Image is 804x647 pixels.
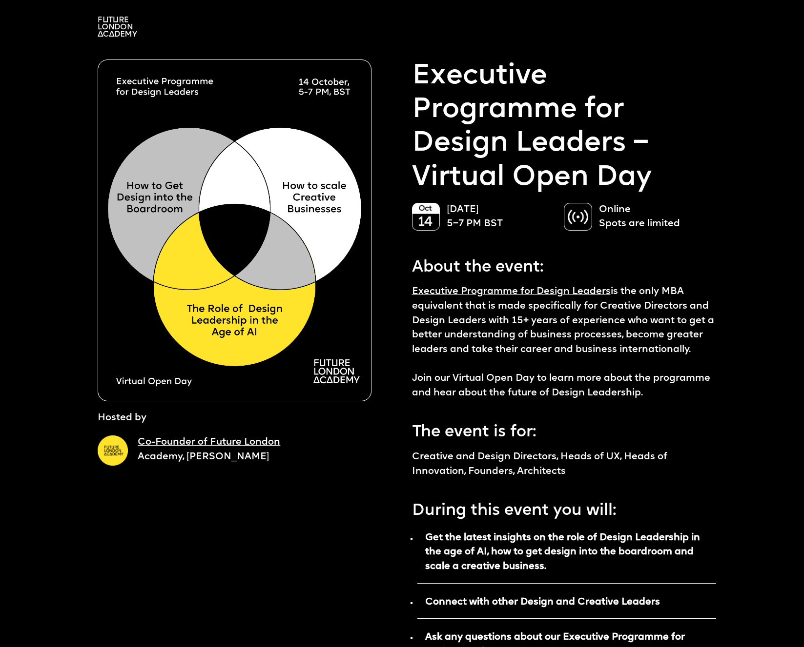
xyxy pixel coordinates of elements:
[98,435,128,466] img: A yellow circle with Future London Academy logo
[412,287,611,296] a: Executive Programme for Design Leaders
[138,437,280,462] a: Co-Founder of Future London Academy, [PERSON_NAME]
[412,250,717,279] p: About the event:
[412,493,717,523] p: During this event you will:
[425,597,660,607] strong: Connect with other Design and Creative Leaders
[98,411,146,426] p: Hosted by
[98,17,137,37] img: A logo saying in 3 lines: Future London Academy
[412,59,717,195] p: Executive Programme for Design Leaders – Virtual Open Day
[412,285,717,400] p: is the only MBA equivalent that is made specifically for Creative Directors and Design Leaders wi...
[599,203,706,232] p: Online Spots are limited
[412,415,717,444] p: The event is for:
[447,203,554,232] p: [DATE] 5–7 PM BST
[425,533,700,571] strong: Get the latest insights on the role of Design Leadership in the age of AI, how to get design into...
[412,450,717,479] p: Creative and Design Directors, Heads of UX, Heads of Innovation, Founders, Architects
